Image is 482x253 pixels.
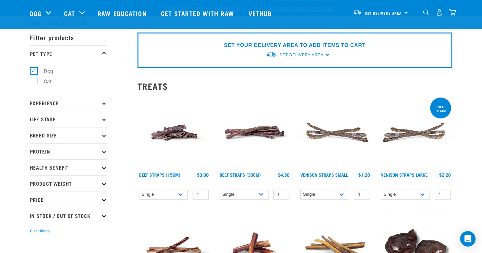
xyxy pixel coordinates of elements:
p: Health Benefit [30,159,107,175]
a: Beef Straps (30cm) [220,173,261,176]
a: Venison Straps Large [381,173,428,176]
img: van-moving.png [266,51,276,58]
a: Venison Straps Small [300,173,348,176]
p: Filter products [30,29,107,45]
p: Experience [30,95,107,111]
p: Life Stage [30,111,107,127]
img: user.png [436,9,443,16]
a: Cat [64,8,75,18]
span: Set Delivery Area [279,53,323,57]
img: home-icon@2x.png [449,9,456,16]
p: Breed Size [30,127,107,143]
a: Get started with Raw [155,0,242,26]
label: Cat [33,78,54,86]
div: Open Intercom Messenger [460,231,476,247]
button: Clear filters [30,228,50,234]
a: Raw Education [91,0,154,26]
div: $2.20 [439,172,451,177]
a: Beef Straps (15cm) [139,173,180,176]
div: $3.00 [197,172,209,177]
p: In Stock / Out Of Stock [30,208,107,224]
h2: Treats [137,81,452,91]
img: Venison Straps [299,96,372,169]
p: Product Weight [30,175,107,192]
img: Stack of 3 Venison Straps Treats for Pets [379,96,452,169]
a: Dog [30,8,42,18]
p: Protein [30,143,107,159]
label: Dog [33,67,56,75]
img: Raw Essentials Beef Straps 6 Pack [218,96,291,169]
div: BULK TREATS! [430,102,451,116]
input: 1 [193,190,209,200]
p: Price [30,192,107,208]
a: Vethub [242,0,280,26]
input: 1 [354,190,370,200]
span: Set Delivery Area [365,12,402,14]
input: 1 [435,190,451,200]
img: home-icon-1@2x.png [423,9,429,15]
p: Pet Type [30,45,107,61]
img: van-moving.png [353,9,362,15]
p: SET YOUR DELIVERY AREA TO ADD ITEMS TO CART [224,42,365,49]
div: $4.50 [278,172,289,177]
div: $1.20 [358,172,370,177]
img: Raw Essentials Beef Straps 15cm 6 Pack [137,96,211,169]
input: 1 [273,190,289,200]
